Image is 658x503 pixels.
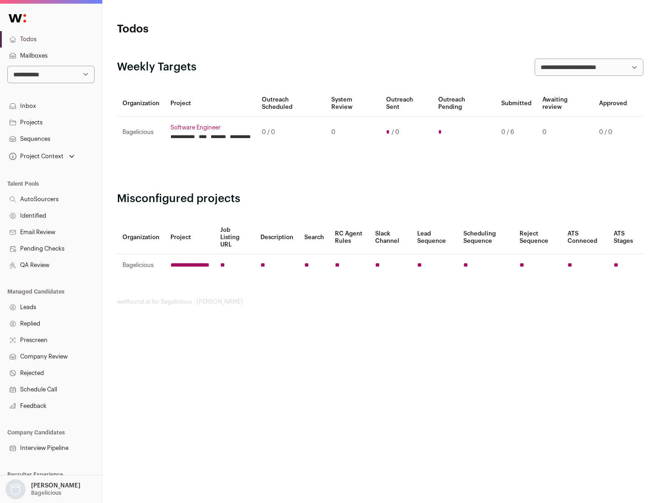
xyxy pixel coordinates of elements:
[594,91,632,117] th: Approved
[31,489,61,497] p: Bagelicious
[458,221,514,254] th: Scheduling Sequence
[370,221,412,254] th: Slack Channel
[117,60,196,75] h2: Weekly Targets
[4,479,82,499] button: Open dropdown
[170,124,251,131] a: Software Engineer
[412,221,458,254] th: Lead Sequence
[117,22,292,37] h1: Todos
[165,91,256,117] th: Project
[117,254,165,277] td: Bagelicious
[514,221,562,254] th: Reject Sequence
[299,221,329,254] th: Search
[4,9,31,27] img: Wellfound
[31,482,80,489] p: [PERSON_NAME]
[562,221,608,254] th: ATS Conneced
[326,91,380,117] th: System Review
[608,221,643,254] th: ATS Stages
[433,91,495,117] th: Outreach Pending
[7,153,64,160] div: Project Context
[165,221,215,254] th: Project
[537,91,594,117] th: Awaiting review
[256,91,326,117] th: Outreach Scheduled
[496,117,537,148] td: 0 / 6
[255,221,299,254] th: Description
[392,128,399,136] span: / 0
[117,91,165,117] th: Organization
[594,117,632,148] td: 0 / 0
[117,221,165,254] th: Organization
[537,117,594,148] td: 0
[215,221,255,254] th: Job Listing URL
[7,150,76,163] button: Open dropdown
[5,479,26,499] img: nopic.png
[117,117,165,148] td: Bagelicious
[117,298,643,305] footer: wellfound:ai for Bagelicious - [PERSON_NAME]
[329,221,369,254] th: RC Agent Rules
[256,117,326,148] td: 0 / 0
[381,91,433,117] th: Outreach Sent
[496,91,537,117] th: Submitted
[326,117,380,148] td: 0
[117,192,643,206] h2: Misconfigured projects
